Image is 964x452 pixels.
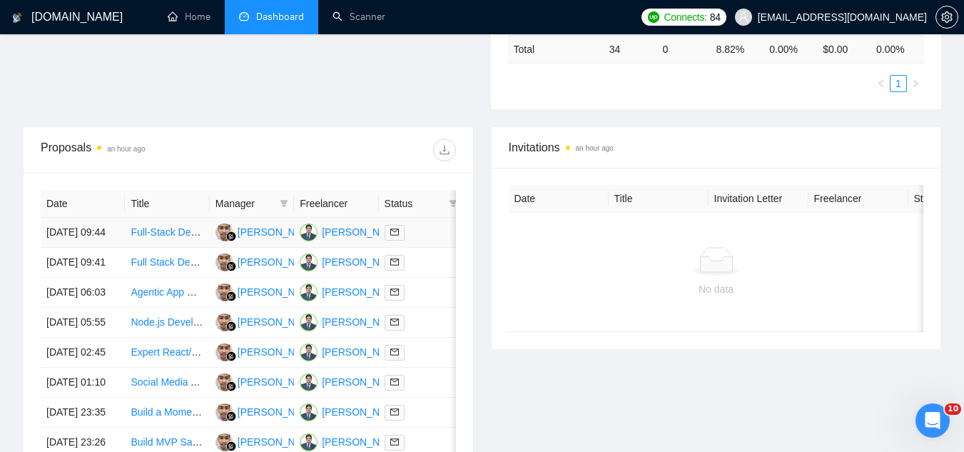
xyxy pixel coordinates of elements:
img: AI [215,313,233,331]
td: [DATE] 02:45 [41,338,125,368]
img: gigradar-bm.png [226,411,236,421]
a: Agentic App Development Specialist Needed [131,286,329,298]
img: MA [300,313,318,331]
button: setting [935,6,958,29]
a: MA[PERSON_NAME] [PERSON_NAME] [300,256,489,267]
img: AI [215,253,233,271]
td: [DATE] 06:03 [41,278,125,308]
img: MA [300,433,318,451]
button: left [873,75,890,92]
td: Social Media App Development with Video Feed and Communication System [125,368,209,398]
img: gigradar-bm.png [226,291,236,301]
th: Manager [210,190,294,218]
th: Date [509,185,609,213]
img: gigradar-bm.png [226,351,236,361]
td: [DATE] 09:44 [41,218,125,248]
span: Dashboard [256,11,304,23]
td: Node.js Developer for Gemini API Wrapper [125,308,209,338]
td: Total [508,35,604,63]
a: AI[PERSON_NAME] [215,286,320,297]
span: right [911,79,920,88]
a: AI[PERSON_NAME] [215,256,320,267]
span: mail [390,348,399,356]
a: Build MVP SaaS Web App (React/Next.js + Node.js/Python [131,436,392,448]
div: [PERSON_NAME] [PERSON_NAME] [322,314,489,330]
a: Social Media App Development with Video Feed and Communication System [131,376,472,388]
span: mail [390,258,399,266]
iframe: Intercom live chat [915,403,950,438]
td: 0.00 % [871,35,924,63]
span: Invitations [509,139,924,156]
span: dashboard [239,11,249,21]
div: [PERSON_NAME] [238,404,320,420]
span: mail [390,378,399,386]
span: filter [277,193,291,214]
td: 0.00 % [763,35,817,63]
span: user [739,12,749,22]
a: homeHome [168,11,210,23]
img: AI [215,224,233,241]
td: Full Stack Developer [125,248,209,278]
td: $ 0.00 [817,35,871,63]
span: left [877,79,886,88]
span: download [434,144,455,156]
span: Manager [215,196,274,211]
div: [PERSON_NAME] [238,314,320,330]
img: AI [215,373,233,391]
a: MA[PERSON_NAME] [PERSON_NAME] [300,286,489,297]
span: mail [390,228,399,236]
a: searchScanner [333,11,385,23]
li: 1 [890,75,907,92]
img: gigradar-bm.png [226,321,236,331]
td: [DATE] 23:35 [41,398,125,428]
img: MA [300,253,318,271]
a: MA[PERSON_NAME] [PERSON_NAME] [300,376,489,387]
span: mail [390,288,399,296]
a: MA[PERSON_NAME] [PERSON_NAME] [300,316,489,327]
div: [PERSON_NAME] [238,434,320,450]
a: AI[PERSON_NAME] [215,436,320,447]
th: Title [125,190,209,218]
img: MA [300,373,318,391]
a: AI[PERSON_NAME] [215,406,320,417]
a: setting [935,11,958,23]
td: Agentic App Development Specialist Needed [125,278,209,308]
img: MA [300,343,318,361]
img: gigradar-bm.png [226,261,236,271]
span: 10 [945,403,961,415]
a: MA[PERSON_NAME] [PERSON_NAME] [300,436,489,447]
a: AI[PERSON_NAME] [215,376,320,387]
th: Freelancer [294,190,378,218]
a: MA[PERSON_NAME] [PERSON_NAME] [300,226,489,237]
a: AI[PERSON_NAME] [215,316,320,327]
div: No data [520,281,913,297]
div: [PERSON_NAME] [238,254,320,270]
a: Full-Stack Developer Needed to Build LMS MVP (React, Node, PostgreSQL) [131,226,470,238]
a: Build a Momentum Stock Scanner & Trading Alert App [131,406,370,418]
div: [PERSON_NAME] [PERSON_NAME] [322,374,489,390]
li: Next Page [907,75,924,92]
td: [DATE] 01:10 [41,368,125,398]
div: [PERSON_NAME] [PERSON_NAME] [322,224,489,240]
div: [PERSON_NAME] [PERSON_NAME] [322,344,489,360]
td: Build a Momentum Stock Scanner & Trading Alert App [125,398,209,428]
td: 0 [657,35,711,63]
span: mail [390,408,399,416]
span: filter [449,199,457,208]
span: mail [390,318,399,326]
th: Title [609,185,709,213]
a: Full Stack Developer [131,256,223,268]
img: MA [300,224,318,241]
img: gigradar-bm.png [226,231,236,241]
img: AI [215,343,233,361]
img: gigradar-bm.png [226,441,236,451]
a: 1 [891,76,906,91]
a: MA[PERSON_NAME] [PERSON_NAME] [300,406,489,417]
img: MA [300,403,318,421]
img: logo [12,6,22,29]
span: filter [446,193,460,214]
time: an hour ago [576,144,614,152]
div: [PERSON_NAME] [238,374,320,390]
td: Full-Stack Developer Needed to Build LMS MVP (React, Node, PostgreSQL) [125,218,209,248]
li: Previous Page [873,75,890,92]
